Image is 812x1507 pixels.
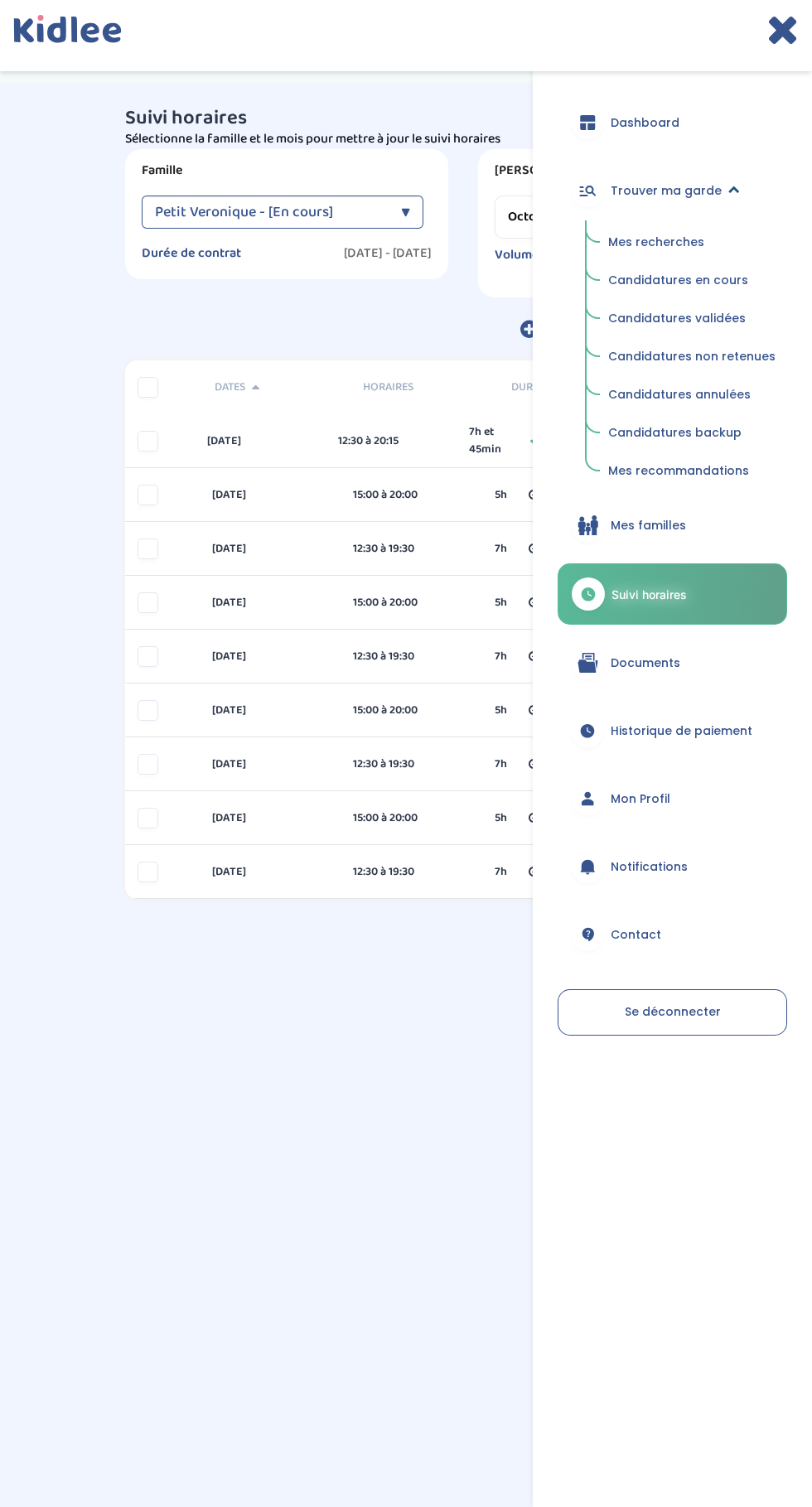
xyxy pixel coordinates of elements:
[597,265,787,297] a: Candidatures en cours
[200,863,341,881] div: [DATE]
[353,594,470,611] div: 15:00 à 20:00
[558,633,787,693] a: Documents
[597,227,787,258] a: Mes recherches
[155,196,333,229] span: Petit Veronique - [En cours]
[558,93,787,152] a: Dashboard
[495,311,687,347] button: Ajouter un horaire
[611,586,687,603] span: Suivi horaires
[353,756,470,773] div: 12:30 à 19:30
[608,348,776,365] span: Candidatures non retenues
[401,196,410,229] div: ▼
[608,310,746,326] span: Candidatures validées
[363,379,486,396] span: Horaires
[495,702,507,719] span: 5h
[495,648,507,665] span: 7h
[200,702,341,719] div: [DATE]
[597,418,787,449] a: Candidatures backup
[558,989,787,1036] a: Se déconnecter
[353,702,470,719] div: 15:00 à 20:00
[558,837,787,896] a: Notifications
[495,247,639,263] label: Volume de cette période
[353,648,470,665] div: 12:30 à 19:30
[597,379,787,411] a: Candidatures annulées
[200,648,341,665] div: [DATE]
[353,486,470,504] div: 15:00 à 20:00
[608,234,704,250] span: Mes recherches
[200,540,341,558] div: [DATE]
[558,495,787,555] a: Mes familles
[611,654,680,672] span: Documents
[608,272,748,288] span: Candidatures en cours
[202,379,350,396] div: Dates
[495,486,507,504] span: 5h
[495,756,507,773] span: 7h
[611,182,722,200] span: Trouver ma garde
[200,809,341,827] div: [DATE]
[353,809,470,827] div: 15:00 à 20:00
[195,432,326,450] div: [DATE]
[611,858,688,876] span: Notifications
[597,341,787,373] a: Candidatures non retenues
[611,517,686,534] span: Mes familles
[353,540,470,558] div: 12:30 à 19:30
[353,863,470,881] div: 12:30 à 19:30
[125,129,687,149] p: Sélectionne la famille et le mois pour mettre à jour le suivi horaires
[611,722,752,740] span: Historique de paiement
[597,303,787,335] a: Candidatures validées
[125,108,687,129] h3: Suivi horaires
[200,486,341,504] div: [DATE]
[344,245,432,262] label: [DATE] - [DATE]
[495,863,507,881] span: 7h
[469,423,508,458] span: 7h et 45min
[625,1003,721,1020] span: Se déconnecter
[608,424,742,441] span: Candidatures backup
[495,162,670,179] label: [PERSON_NAME] affichée
[558,701,787,761] a: Historique de paiement
[608,386,751,403] span: Candidatures annulées
[499,379,558,396] div: Durée
[558,563,787,625] a: Suivi horaires
[200,594,341,611] div: [DATE]
[611,926,661,944] span: Contact
[200,756,341,773] div: [DATE]
[495,809,507,827] span: 5h
[558,161,787,220] a: Trouver ma garde
[495,540,507,558] span: 7h
[142,162,432,179] label: Famille
[597,456,787,487] a: Mes recommandations
[608,462,749,479] span: Mes recommandations
[558,905,787,964] a: Contact
[338,432,444,450] div: 12:30 à 20:15
[611,790,670,808] span: Mon Profil
[142,245,241,262] label: Durée de contrat
[495,594,507,611] span: 5h
[611,114,679,132] span: Dashboard
[558,769,787,828] a: Mon Profil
